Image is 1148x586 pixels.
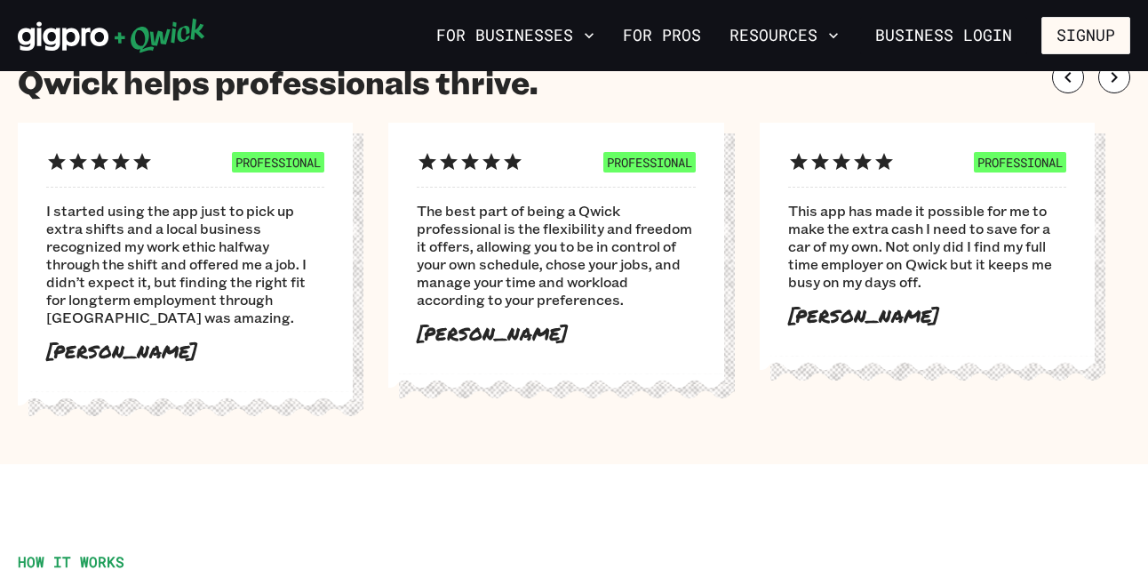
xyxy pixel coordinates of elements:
a: For Pros [616,20,708,51]
button: For Businesses [429,20,602,51]
p: [PERSON_NAME] [46,341,324,363]
div: HOW IT WORKS [18,553,574,571]
a: Business Login [860,17,1027,54]
button: Signup [1041,17,1130,54]
span: This app has made it possible for me to make the extra cash I need to save for a car of my own. N... [788,202,1066,291]
span: PROFESSIONAL [232,152,324,173]
span: The best part of being a Qwick professional is the flexibility and freedom it offers, allowing yo... [417,202,695,309]
p: [PERSON_NAME] [788,305,1066,327]
button: Resources [722,20,846,51]
p: [PERSON_NAME] [417,323,695,345]
span: PROFESSIONAL [603,152,696,173]
span: I started using the app just to pick up extra shifts and a local business recognized my work ethi... [46,202,324,326]
h1: Qwick helps professionals thrive. [18,61,538,101]
span: PROFESSIONAL [974,152,1066,173]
